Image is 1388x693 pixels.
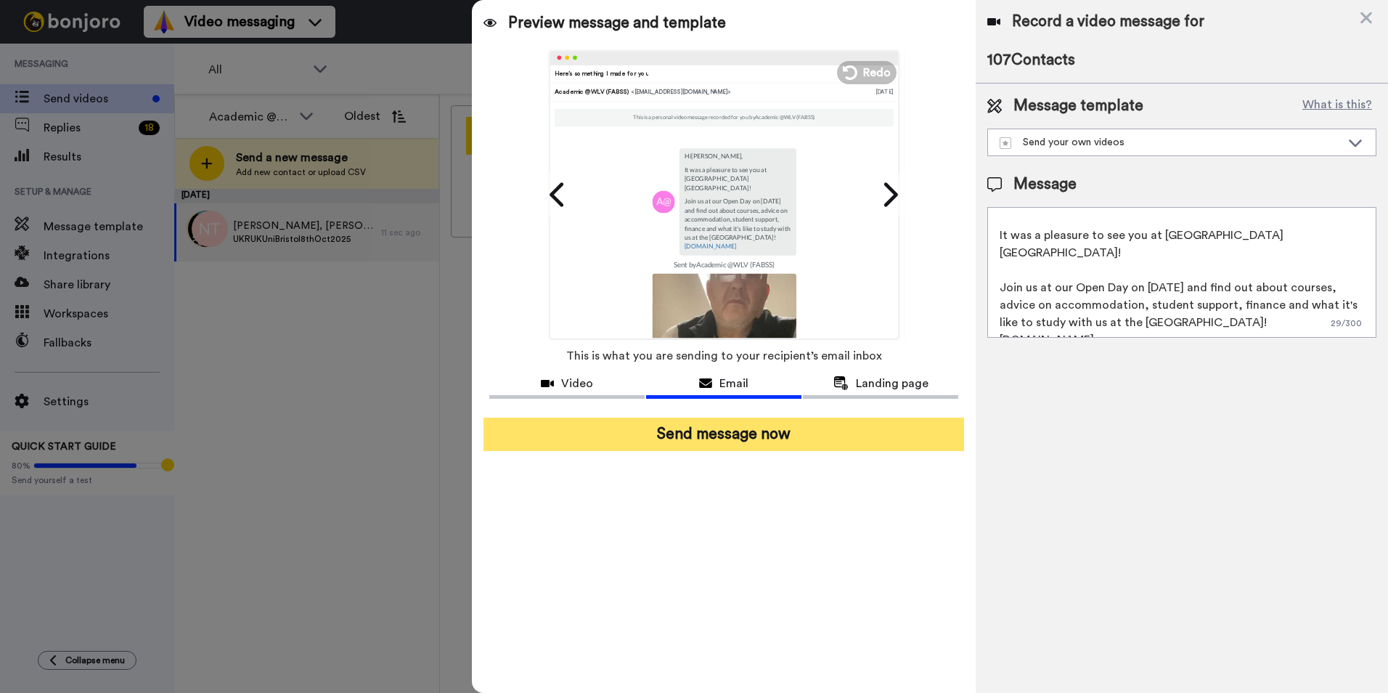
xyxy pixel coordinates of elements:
[685,242,737,250] a: [DOMAIN_NAME]
[856,375,928,392] span: Landing page
[561,375,593,392] span: Video
[1013,95,1143,117] span: Message template
[652,190,674,213] img: a@.png
[987,207,1376,338] textarea: Hi {first_name|there}, It was a pleasure to see you at [GEOGRAPHIC_DATA] [GEOGRAPHIC_DATA]! Join ...
[1298,95,1376,117] button: What is this?
[685,165,791,192] p: It was a pleasure to see you at [GEOGRAPHIC_DATA] [GEOGRAPHIC_DATA]!
[875,87,893,96] div: [DATE]
[719,375,748,392] span: Email
[1013,174,1077,195] span: Message
[685,152,791,161] p: Hi [PERSON_NAME] ,
[652,255,796,273] td: Sent by Academic @WLV (FABSS)
[685,197,791,251] p: Join us at our Open Day on [DATE] and find out about courses, advice on accommodation, student su...
[1000,137,1011,149] img: demo-template.svg
[555,87,875,96] div: Academic @WLV (FABSS)
[633,114,815,121] p: This is a personal video message recorded for you by Academic @WLV (FABSS)
[566,340,882,372] span: This is what you are sending to your recipient’s email inbox
[652,273,796,417] img: 9k=
[483,418,964,451] button: Send message now
[1000,135,1341,150] div: Send your own videos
